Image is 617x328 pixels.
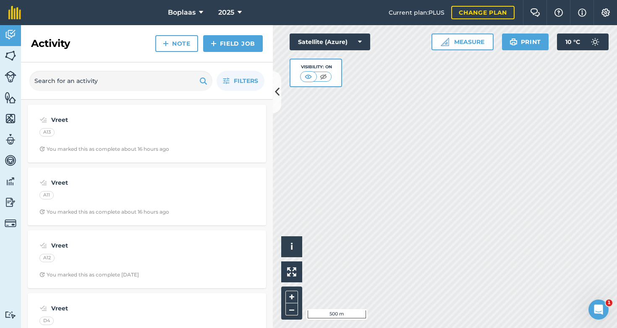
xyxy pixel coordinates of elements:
[155,35,198,52] a: Note
[451,6,515,19] a: Change plan
[601,8,611,17] img: A cog icon
[287,267,296,276] img: Four arrows, one pointing top left, one top right, one bottom right and the last bottom left
[39,272,45,277] img: Clock with arrow pointing clockwise
[5,196,16,209] img: svg+xml;base64,PD94bWwgdmVyc2lvbj0iMS4wIiBlbmNvZGluZz0idXRmLTgiPz4KPCEtLSBHZW5lcmF0b3I6IEFkb2JlIE...
[39,146,169,152] div: You marked this as complete about 16 hours ago
[5,217,16,229] img: svg+xml;base64,PD94bWwgdmVyc2lvbj0iMS4wIiBlbmNvZGluZz0idXRmLTgiPz4KPCEtLSBHZW5lcmF0b3I6IEFkb2JlIE...
[33,110,261,158] a: VreetA13Clock with arrow pointing clockwiseYou marked this as complete about 16 hours ago
[5,112,16,125] img: svg+xml;base64,PHN2ZyB4bWxucz0iaHR0cDovL3d3dy53My5vcmcvMjAwMC9zdmciIHdpZHRoPSI1NiIgaGVpZ2h0PSI2MC...
[211,39,217,49] img: svg+xml;base64,PHN2ZyB4bWxucz0iaHR0cDovL3d3dy53My5vcmcvMjAwMC9zdmciIHdpZHRoPSIxNCIgaGVpZ2h0PSIyNC...
[290,241,293,252] span: i
[5,49,16,62] img: svg+xml;base64,PHN2ZyB4bWxucz0iaHR0cDovL3d3dy53My5vcmcvMjAwMC9zdmciIHdpZHRoPSI1NiIgaGVpZ2h0PSI2MC...
[285,291,298,303] button: +
[29,71,212,91] input: Search for an activity
[557,34,609,50] button: 10 °C
[587,34,604,50] img: svg+xml;base64,PD94bWwgdmVyc2lvbj0iMS4wIiBlbmNvZGluZz0idXRmLTgiPz4KPCEtLSBHZW5lcmF0b3I6IEFkb2JlIE...
[39,209,45,214] img: Clock with arrow pointing clockwise
[39,146,45,152] img: Clock with arrow pointing clockwise
[565,34,580,50] span: 10 ° C
[5,311,16,319] img: svg+xml;base64,PD94bWwgdmVyc2lvbj0iMS4wIiBlbmNvZGluZz0idXRmLTgiPz4KPCEtLSBHZW5lcmF0b3I6IEFkb2JlIE...
[389,8,444,17] span: Current plan : PLUS
[285,303,298,315] button: –
[168,8,196,18] span: Boplaas
[431,34,494,50] button: Measure
[39,178,47,188] img: svg+xml;base64,PD94bWwgdmVyc2lvbj0iMS4wIiBlbmNvZGluZz0idXRmLTgiPz4KPCEtLSBHZW5lcmF0b3I6IEFkb2JlIE...
[554,8,564,17] img: A question mark icon
[39,317,54,325] div: D4
[303,72,314,81] img: svg+xml;base64,PHN2ZyB4bWxucz0iaHR0cDovL3d3dy53My5vcmcvMjAwMC9zdmciIHdpZHRoPSI1MCIgaGVpZ2h0PSI0MC...
[51,115,184,124] strong: Vreet
[163,39,169,49] img: svg+xml;base64,PHN2ZyB4bWxucz0iaHR0cDovL3d3dy53My5vcmcvMjAwMC9zdmciIHdpZHRoPSIxNCIgaGVpZ2h0PSIyNC...
[578,8,586,18] img: svg+xml;base64,PHN2ZyB4bWxucz0iaHR0cDovL3d3dy53My5vcmcvMjAwMC9zdmciIHdpZHRoPSIxNyIgaGVpZ2h0PSIxNy...
[441,38,449,46] img: Ruler icon
[51,241,184,250] strong: Vreet
[39,191,54,199] div: A11
[5,154,16,167] img: svg+xml;base64,PD94bWwgdmVyc2lvbj0iMS4wIiBlbmNvZGluZz0idXRmLTgiPz4KPCEtLSBHZW5lcmF0b3I6IEFkb2JlIE...
[510,37,518,47] img: svg+xml;base64,PHN2ZyB4bWxucz0iaHR0cDovL3d3dy53My5vcmcvMjAwMC9zdmciIHdpZHRoPSIxOSIgaGVpZ2h0PSIyNC...
[39,303,47,313] img: svg+xml;base64,PD94bWwgdmVyc2lvbj0iMS4wIiBlbmNvZGluZz0idXRmLTgiPz4KPCEtLSBHZW5lcmF0b3I6IEFkb2JlIE...
[39,115,47,125] img: svg+xml;base64,PD94bWwgdmVyc2lvbj0iMS4wIiBlbmNvZGluZz0idXRmLTgiPz4KPCEtLSBHZW5lcmF0b3I6IEFkb2JlIE...
[203,35,263,52] a: Field Job
[5,91,16,104] img: svg+xml;base64,PHN2ZyB4bWxucz0iaHR0cDovL3d3dy53My5vcmcvMjAwMC9zdmciIHdpZHRoPSI1NiIgaGVpZ2h0PSI2MC...
[234,76,258,85] span: Filters
[39,209,169,215] div: You marked this as complete about 16 hours ago
[51,178,184,187] strong: Vreet
[318,72,329,81] img: svg+xml;base64,PHN2ZyB4bWxucz0iaHR0cDovL3d3dy53My5vcmcvMjAwMC9zdmciIHdpZHRoPSI1MCIgaGVpZ2h0PSI0MC...
[199,76,207,86] img: svg+xml;base64,PHN2ZyB4bWxucz0iaHR0cDovL3d3dy53My5vcmcvMjAwMC9zdmciIHdpZHRoPSIxOSIgaGVpZ2h0PSIyNC...
[33,173,261,220] a: VreetA11Clock with arrow pointing clockwiseYou marked this as complete about 16 hours ago
[606,300,612,306] span: 1
[281,236,302,257] button: i
[39,128,55,137] div: A13
[5,71,16,83] img: svg+xml;base64,PD94bWwgdmVyc2lvbj0iMS4wIiBlbmNvZGluZz0idXRmLTgiPz4KPCEtLSBHZW5lcmF0b3I6IEFkb2JlIE...
[31,37,70,50] h2: Activity
[5,175,16,188] img: svg+xml;base64,PD94bWwgdmVyc2lvbj0iMS4wIiBlbmNvZGluZz0idXRmLTgiPz4KPCEtLSBHZW5lcmF0b3I6IEFkb2JlIE...
[8,6,21,19] img: fieldmargin Logo
[39,240,47,251] img: svg+xml;base64,PD94bWwgdmVyc2lvbj0iMS4wIiBlbmNvZGluZz0idXRmLTgiPz4KPCEtLSBHZW5lcmF0b3I6IEFkb2JlIE...
[502,34,549,50] button: Print
[218,8,234,18] span: 2025
[5,28,16,41] img: svg+xml;base64,PD94bWwgdmVyc2lvbj0iMS4wIiBlbmNvZGluZz0idXRmLTgiPz4KPCEtLSBHZW5lcmF0b3I6IEFkb2JlIE...
[51,304,184,313] strong: Vreet
[530,8,540,17] img: Two speech bubbles overlapping with the left bubble in the forefront
[5,133,16,146] img: svg+xml;base64,PD94bWwgdmVyc2lvbj0iMS4wIiBlbmNvZGluZz0idXRmLTgiPz4KPCEtLSBHZW5lcmF0b3I6IEFkb2JlIE...
[39,254,55,262] div: A12
[588,300,609,320] iframe: Intercom live chat
[39,271,139,278] div: You marked this as complete [DATE]
[33,235,261,283] a: VreetA12Clock with arrow pointing clockwiseYou marked this as complete [DATE]
[300,64,332,70] div: Visibility: On
[290,34,370,50] button: Satellite (Azure)
[217,71,264,91] button: Filters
